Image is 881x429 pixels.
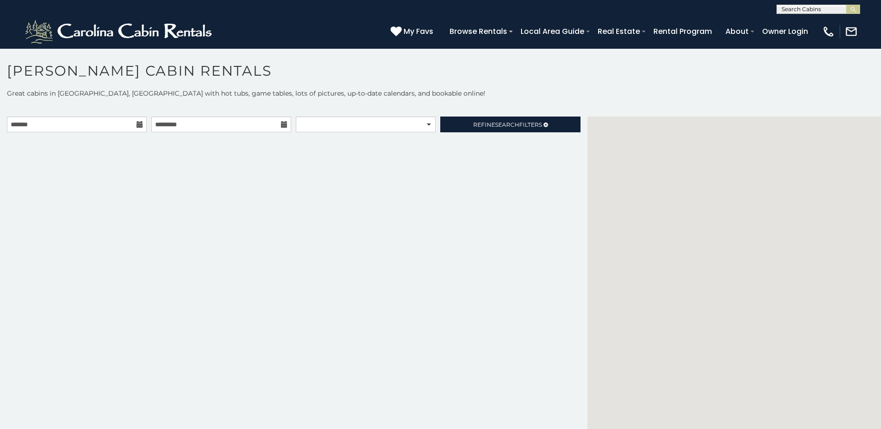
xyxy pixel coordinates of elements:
[440,117,580,132] a: RefineSearchFilters
[822,25,835,38] img: phone-regular-white.png
[757,23,813,39] a: Owner Login
[23,18,216,45] img: White-1-2.png
[495,121,519,128] span: Search
[593,23,645,39] a: Real Estate
[473,121,542,128] span: Refine Filters
[404,26,433,37] span: My Favs
[516,23,589,39] a: Local Area Guide
[845,25,858,38] img: mail-regular-white.png
[391,26,436,38] a: My Favs
[445,23,512,39] a: Browse Rentals
[721,23,753,39] a: About
[649,23,717,39] a: Rental Program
